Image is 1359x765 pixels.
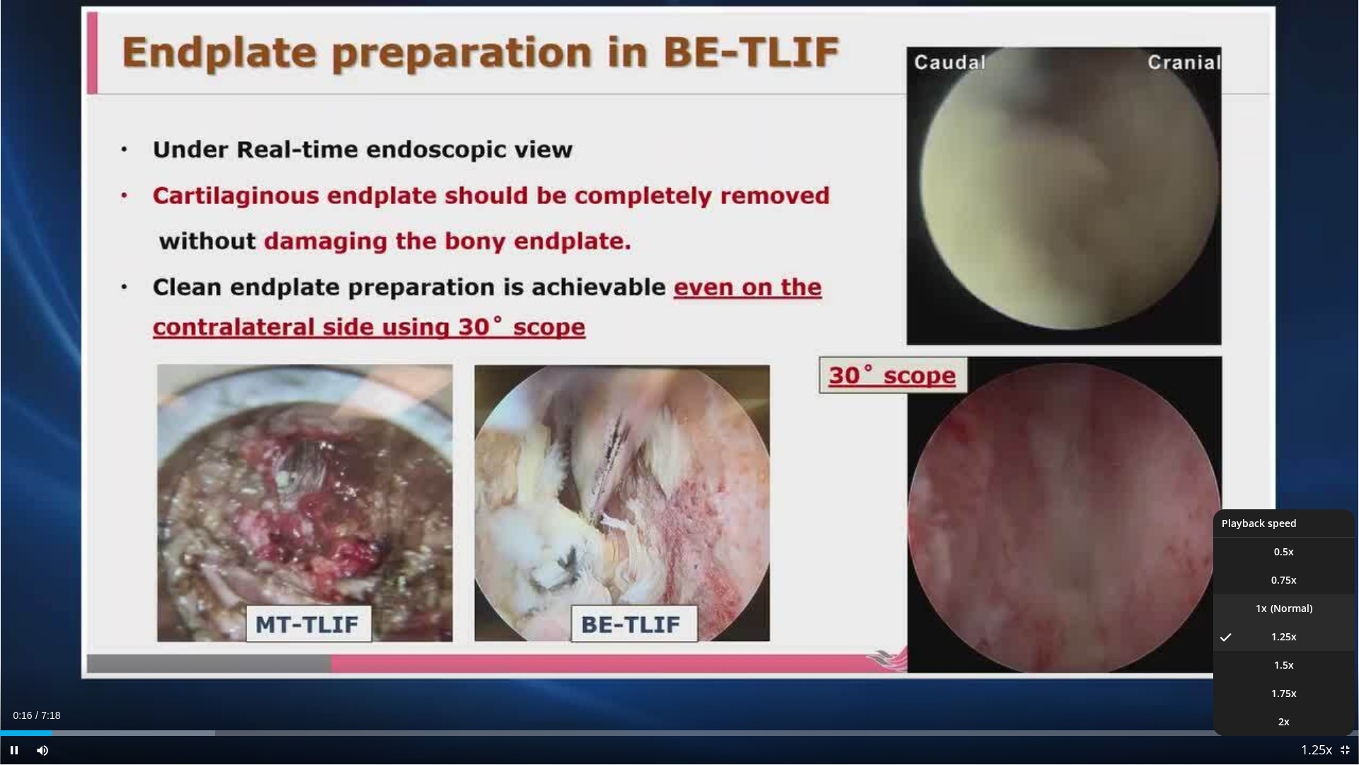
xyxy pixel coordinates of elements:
[1271,686,1297,701] span: 1.75x
[1274,545,1294,559] span: 0.5x
[1278,715,1290,729] span: 2x
[1271,573,1297,587] span: 0.75x
[1271,630,1297,644] span: 1.25x
[28,736,57,764] button: Mute
[1331,736,1359,764] button: Exit Fullscreen
[13,710,32,721] span: 0:16
[41,710,60,721] span: 7:18
[35,710,38,721] span: /
[1274,658,1294,672] span: 1.5x
[1302,736,1331,764] button: Playback Rate
[1256,601,1267,616] span: 1x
